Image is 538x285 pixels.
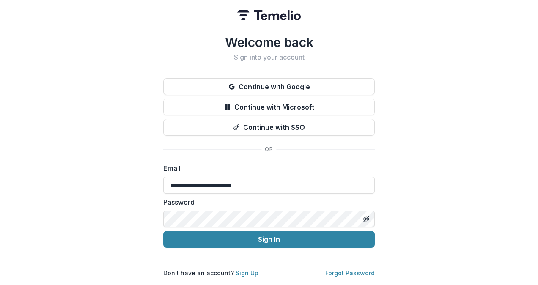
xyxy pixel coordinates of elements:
[163,53,375,61] h2: Sign into your account
[163,78,375,95] button: Continue with Google
[163,231,375,248] button: Sign In
[163,163,370,173] label: Email
[163,99,375,115] button: Continue with Microsoft
[360,212,373,226] button: Toggle password visibility
[325,269,375,277] a: Forgot Password
[163,35,375,50] h1: Welcome back
[236,269,258,277] a: Sign Up
[163,197,370,207] label: Password
[237,10,301,20] img: Temelio
[163,269,258,277] p: Don't have an account?
[163,119,375,136] button: Continue with SSO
